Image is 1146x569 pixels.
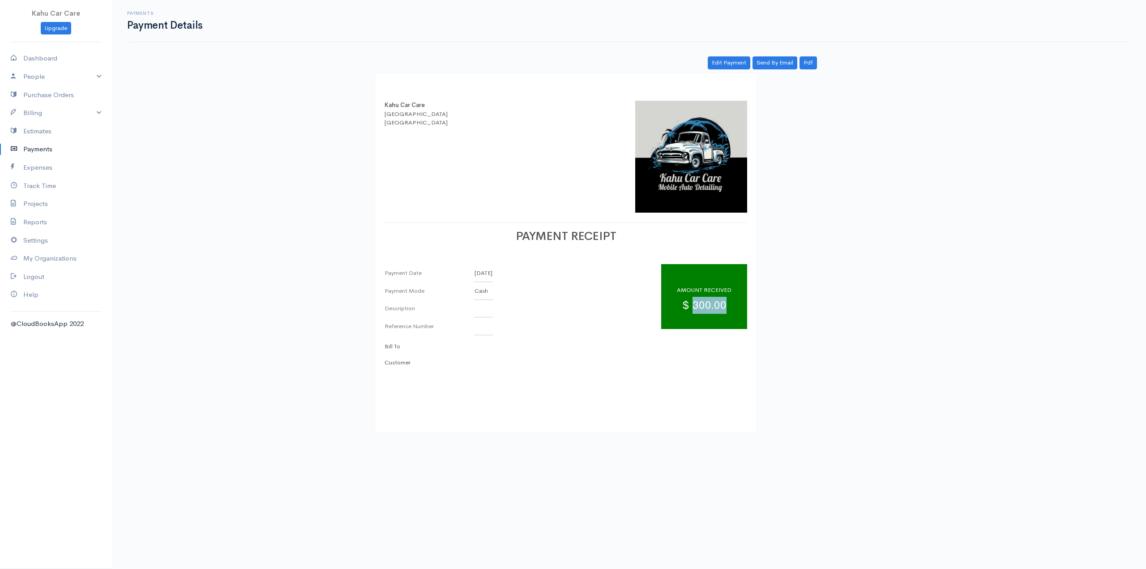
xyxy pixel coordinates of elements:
[385,299,474,317] td: Description
[661,264,747,329] div: $ 300.00
[385,317,474,335] td: Reference Number
[753,56,797,69] a: Send By Email
[385,110,448,127] div: [GEOGRAPHIC_DATA] [GEOGRAPHIC_DATA]
[474,282,493,300] td: Cash
[385,342,411,367] div: Customer
[32,9,80,17] span: Kahu Car Care
[708,56,750,69] a: Edit Payment
[677,286,731,294] span: AMOUNT RECEIVED
[385,230,747,243] h1: PAYMENT RECEIPT
[635,101,747,213] img: logo-43235.png
[474,264,493,282] td: [DATE]
[127,11,202,16] h6: Payments
[800,56,817,69] a: Pdf
[11,319,101,329] div: @CloudBooksApp 2022
[385,282,474,300] td: Payment Mode
[385,342,411,351] p: Bill To
[127,20,202,31] h1: Payment Details
[385,101,425,109] b: Kahu Car Care
[41,22,71,35] a: Upgrade
[385,264,474,282] td: Payment Date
